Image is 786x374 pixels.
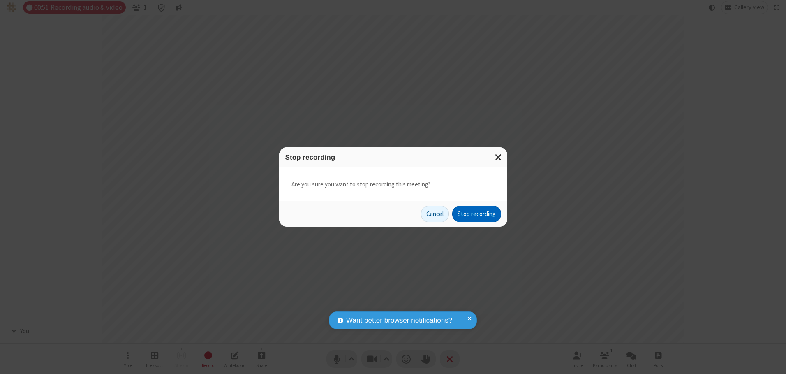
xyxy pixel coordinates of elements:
button: Close modal [490,147,507,167]
button: Stop recording [452,206,501,222]
span: Want better browser notifications? [346,315,452,326]
div: Are you sure you want to stop recording this meeting? [279,167,507,202]
button: Cancel [421,206,449,222]
h3: Stop recording [285,153,501,161]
